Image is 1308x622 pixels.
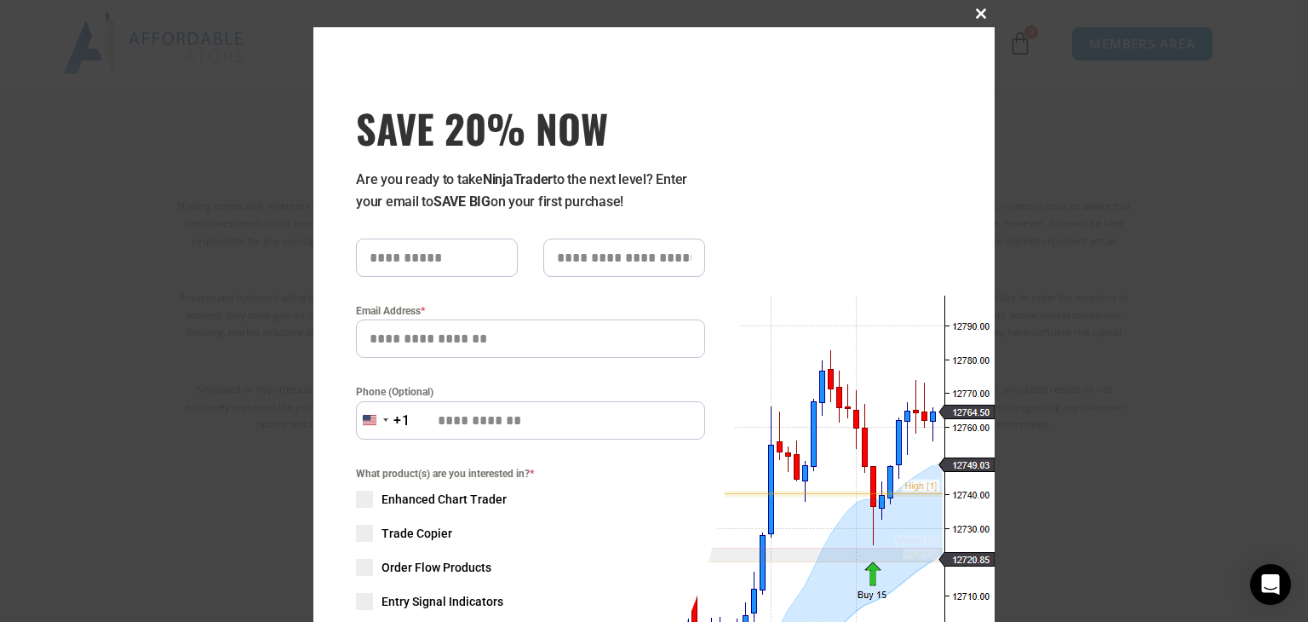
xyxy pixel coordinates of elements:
span: Entry Signal Indicators [381,593,503,610]
label: Email Address [356,302,705,320]
span: What product(s) are you interested in? [356,465,705,482]
span: SAVE 20% NOW [356,104,705,152]
label: Enhanced Chart Trader [356,491,705,508]
button: Selected country [356,401,410,440]
label: Trade Copier [356,525,705,542]
span: Order Flow Products [381,559,491,576]
div: +1 [393,410,410,432]
strong: SAVE BIG [433,193,490,210]
div: Open Intercom Messenger [1250,564,1291,605]
label: Order Flow Products [356,559,705,576]
label: Phone (Optional) [356,383,705,400]
label: Entry Signal Indicators [356,593,705,610]
p: Are you ready to take to the next level? Enter your email to on your first purchase! [356,169,705,213]
strong: NinjaTrader [483,171,553,187]
span: Enhanced Chart Trader [381,491,507,508]
span: Trade Copier [381,525,452,542]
